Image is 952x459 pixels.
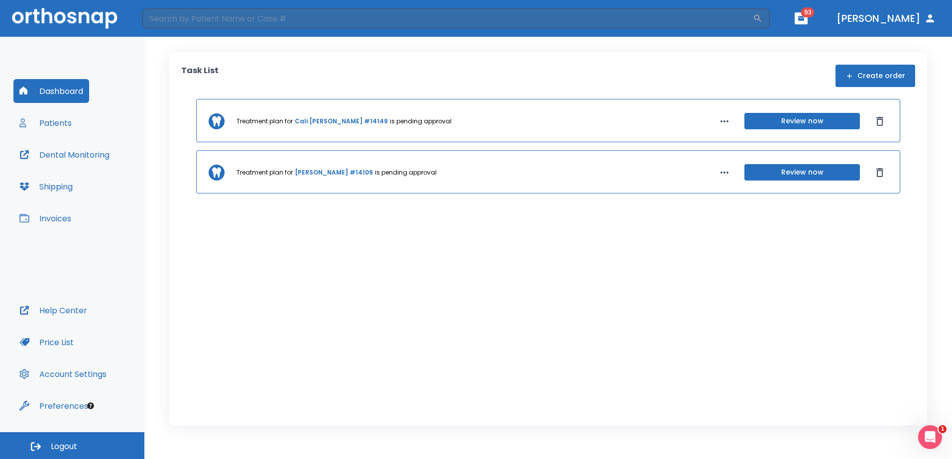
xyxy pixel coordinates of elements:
[801,7,815,17] span: 93
[13,175,79,198] button: Shipping
[86,401,95,410] div: Tooltip anchor
[872,113,888,129] button: Dismiss
[12,8,118,28] img: Orthosnap
[142,8,753,28] input: Search by Patient Name or Case #
[13,362,113,386] button: Account Settings
[13,206,77,230] button: Invoices
[833,9,940,27] button: [PERSON_NAME]
[13,143,116,167] button: Dental Monitoring
[939,425,947,433] span: 1
[744,113,860,129] button: Review now
[13,111,78,135] button: Patients
[295,117,388,126] a: Cali [PERSON_NAME] #14149
[835,65,915,87] button: Create order
[51,441,77,452] span: Logout
[13,394,94,418] button: Preferences
[13,298,93,322] button: Help Center
[918,425,942,449] iframe: Intercom live chat
[13,79,89,103] button: Dashboard
[295,168,373,177] a: [PERSON_NAME] #14109
[237,168,293,177] p: Treatment plan for
[375,168,437,177] p: is pending approval
[237,117,293,126] p: Treatment plan for
[744,164,860,181] button: Review now
[13,330,80,354] button: Price List
[872,165,888,181] button: Dismiss
[181,65,219,87] p: Task List
[390,117,452,126] p: is pending approval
